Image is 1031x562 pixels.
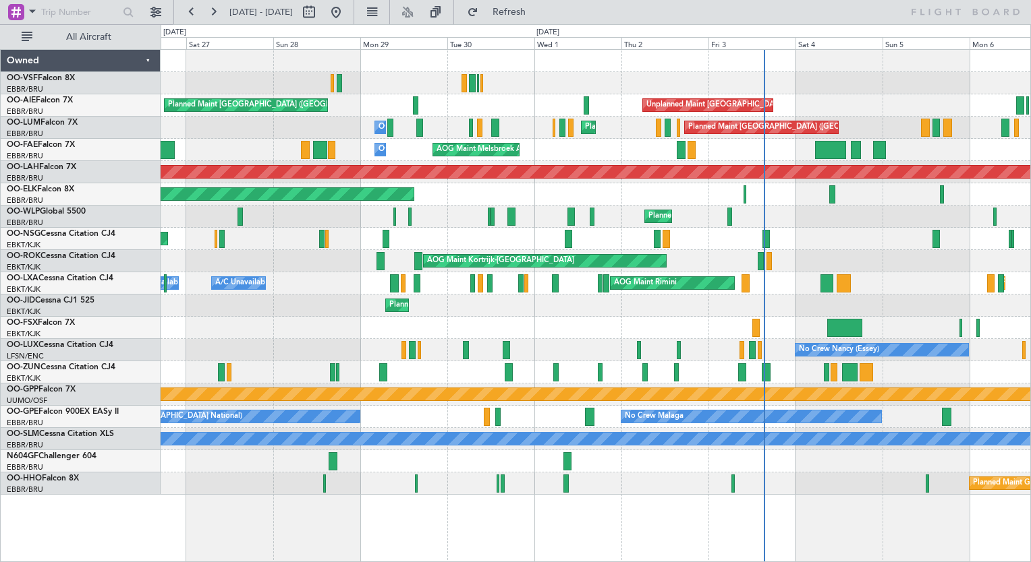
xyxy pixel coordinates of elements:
span: OO-SLM [7,430,39,438]
div: Thu 2 [621,37,708,49]
span: [DATE] - [DATE] [229,6,293,18]
a: EBKT/KJK [7,329,40,339]
span: OO-HHO [7,474,42,482]
a: EBBR/BRU [7,485,43,495]
a: UUMO/OSF [7,396,47,406]
div: Planned Maint Milan (Linate) [648,206,746,226]
span: OO-ELK [7,185,37,193]
a: OO-ROKCessna Citation CJ4 [7,252,115,260]
a: OO-LXACessna Citation CJ4 [7,274,113,282]
div: Owner Melsbroek Air Base [379,139,470,160]
div: Sat 27 [186,37,273,49]
span: OO-ZUN [7,363,40,371]
input: Trip Number [41,2,119,22]
span: OO-AIE [7,96,36,104]
span: OO-LXA [7,274,38,282]
a: OO-GPPFalcon 7X [7,385,76,394]
a: LFSN/ENC [7,351,44,361]
div: Unplanned Maint [GEOGRAPHIC_DATA] ([GEOGRAPHIC_DATA]) [646,95,868,115]
a: EBBR/BRU [7,173,43,183]
div: No Crew Malaga [625,406,684,427]
span: OO-LUM [7,119,40,127]
span: Refresh [481,7,538,17]
div: Planned Maint [GEOGRAPHIC_DATA] ([GEOGRAPHIC_DATA] National) [585,117,829,137]
div: Planned Maint [GEOGRAPHIC_DATA] ([GEOGRAPHIC_DATA]) [168,95,381,115]
div: Planned Maint Kortrijk-[GEOGRAPHIC_DATA] [389,295,547,315]
span: OO-GPE [7,408,38,416]
a: EBKT/KJK [7,240,40,250]
a: EBKT/KJK [7,284,40,294]
a: OO-ZUNCessna Citation CJ4 [7,363,115,371]
span: OO-GPP [7,385,38,394]
span: OO-ROK [7,252,40,260]
a: OO-HHOFalcon 8X [7,474,79,482]
span: OO-NSG [7,230,40,238]
a: OO-LAHFalcon 7X [7,163,76,171]
span: OO-JID [7,296,35,305]
a: EBKT/KJK [7,307,40,317]
a: EBBR/BRU [7,195,43,206]
a: OO-NSGCessna Citation CJ4 [7,230,115,238]
a: OO-ELKFalcon 8X [7,185,74,193]
div: AOG Maint Rimini [614,273,677,293]
a: EBKT/KJK [7,373,40,383]
div: Owner Melsbroek Air Base [379,117,470,137]
div: No Crew Nancy (Essey) [799,340,879,360]
a: OO-AIEFalcon 7X [7,96,73,104]
div: Sun 5 [883,37,970,49]
a: OO-LUXCessna Citation CJ4 [7,341,113,349]
a: OO-FAEFalcon 7X [7,141,75,149]
div: Sun 28 [273,37,360,49]
a: OO-GPEFalcon 900EX EASy II [7,408,119,416]
a: EBBR/BRU [7,218,43,228]
div: [DATE] [536,27,559,38]
a: OO-JIDCessna CJ1 525 [7,296,94,305]
span: OO-LUX [7,341,38,349]
button: All Aircraft [15,26,146,48]
div: Mon 29 [360,37,447,49]
span: OO-FAE [7,141,38,149]
span: OO-WLP [7,208,40,216]
div: [DATE] [163,27,186,38]
a: EBBR/BRU [7,129,43,139]
a: EBKT/KJK [7,262,40,272]
div: Fri 3 [708,37,796,49]
a: EBBR/BRU [7,418,43,428]
div: Planned Maint [GEOGRAPHIC_DATA] ([GEOGRAPHIC_DATA] National) [688,117,932,137]
a: EBBR/BRU [7,106,43,117]
div: Tue 30 [447,37,534,49]
a: N604GFChallenger 604 [7,452,96,460]
button: Refresh [461,1,542,23]
div: Wed 1 [534,37,621,49]
span: OO-FSX [7,319,38,327]
div: AOG Maint Kortrijk-[GEOGRAPHIC_DATA] [427,251,574,271]
a: OO-SLMCessna Citation XLS [7,430,114,438]
a: OO-FSXFalcon 7X [7,319,75,327]
div: AOG Maint Melsbroek Air Base [437,139,545,160]
div: Sat 4 [796,37,883,49]
a: OO-WLPGlobal 5500 [7,208,86,216]
div: A/C Unavailable [215,273,271,293]
span: OO-VSF [7,74,38,82]
a: EBBR/BRU [7,151,43,161]
a: EBBR/BRU [7,462,43,472]
a: OO-VSFFalcon 8X [7,74,75,82]
span: OO-LAH [7,163,39,171]
a: EBBR/BRU [7,84,43,94]
span: N604GF [7,452,38,460]
a: OO-LUMFalcon 7X [7,119,78,127]
a: EBBR/BRU [7,440,43,450]
span: All Aircraft [35,32,142,42]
